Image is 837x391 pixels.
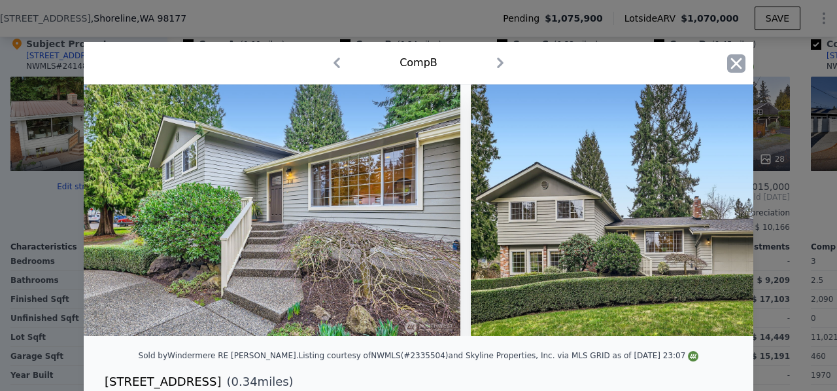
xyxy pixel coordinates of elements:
[299,351,699,360] div: Listing courtesy of NWMLS (#2335504) and Skyline Properties, Inc. via MLS GRID as of [DATE] 23:07
[688,351,698,362] img: NWMLS Logo
[105,373,221,391] div: [STREET_ADDRESS]
[221,373,293,391] span: ( miles)
[400,55,437,71] div: Comp B
[139,351,299,360] div: Sold by Windermere RE [PERSON_NAME] .
[231,375,258,388] span: 0.34
[84,84,460,336] img: Property Img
